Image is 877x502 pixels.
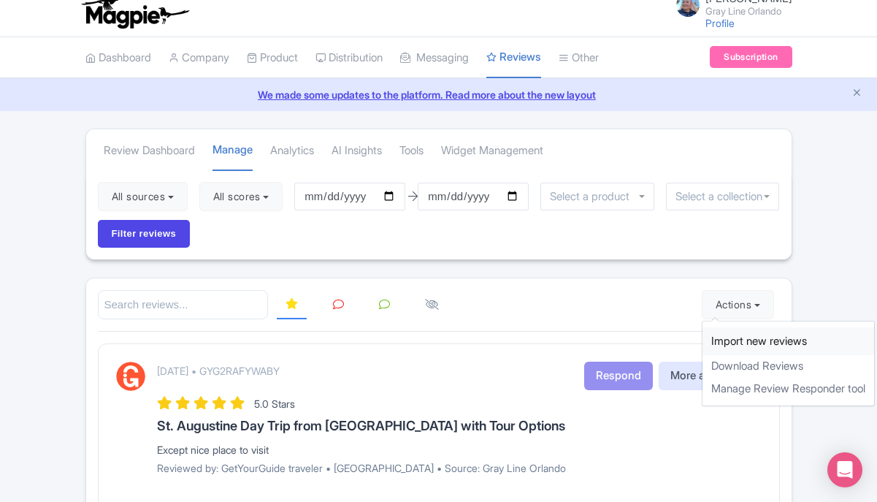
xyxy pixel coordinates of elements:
p: Reviewed by: GetYourGuide traveler • [GEOGRAPHIC_DATA] • Source: Gray Line Orlando [157,460,762,476]
button: All sources [98,182,188,211]
input: Search reviews... [98,290,269,320]
small: Gray Line Orlando [705,7,792,16]
div: Except nice place to visit [157,442,762,457]
input: Select a collection [675,190,770,203]
a: We made some updates to the platform. Read more about the new layout [9,87,868,102]
a: Other [559,38,599,78]
a: Tools [399,131,424,171]
a: Import new reviews [702,327,874,356]
input: Filter reviews [98,220,191,248]
a: Dashboard [85,38,151,78]
a: Company [169,38,229,78]
span: 5.0 Stars [254,398,295,410]
a: Product [247,38,298,78]
a: Download Reviews [702,355,874,378]
a: AI Insights [332,131,382,171]
h3: St. Augustine Day Trip from [GEOGRAPHIC_DATA] with Tour Options [157,419,762,433]
button: Close announcement [851,85,862,102]
a: Manage [212,130,253,172]
a: Analytics [270,131,314,171]
button: Actions [702,290,774,319]
input: Select a product [550,190,637,203]
div: Actions [702,321,875,407]
button: Respond [584,362,653,390]
p: [DATE] • GYG2RAFYWABY [157,363,280,379]
button: More actions [659,362,762,390]
button: All scores [199,182,283,211]
a: Profile [705,17,735,29]
a: Widget Management [441,131,543,171]
a: Manage Review Responder tool [702,378,874,400]
div: Open Intercom Messenger [827,452,862,487]
a: Distribution [315,38,383,78]
a: Subscription [710,46,792,68]
a: Messaging [400,38,469,78]
img: GetYourGuide Logo [116,362,145,391]
a: Review Dashboard [104,131,195,171]
a: Reviews [486,37,541,79]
